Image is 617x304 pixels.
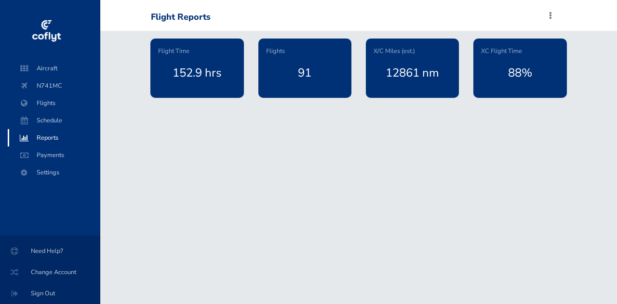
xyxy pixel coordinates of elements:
[12,242,89,260] span: Need Help?
[158,46,189,56] span: Flight Time
[30,17,62,46] img: coflyt logo
[266,56,344,90] div: 91
[17,146,91,164] span: Payments
[17,77,91,94] span: N741MC
[481,46,522,56] span: XC Flight Time
[17,112,91,129] span: Schedule
[151,12,211,23] div: Flight Reports
[481,56,559,90] div: 88%
[17,94,91,112] span: Flights
[17,60,91,77] span: Aircraft
[374,56,451,90] div: 12861 nm
[266,46,285,56] span: Flights
[17,129,91,146] span: Reports
[158,56,236,90] div: 152.9 hrs
[17,164,91,181] span: Settings
[12,264,89,281] span: Change Account
[12,285,89,302] span: Sign Out
[374,46,415,56] span: X/C Miles (est.)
